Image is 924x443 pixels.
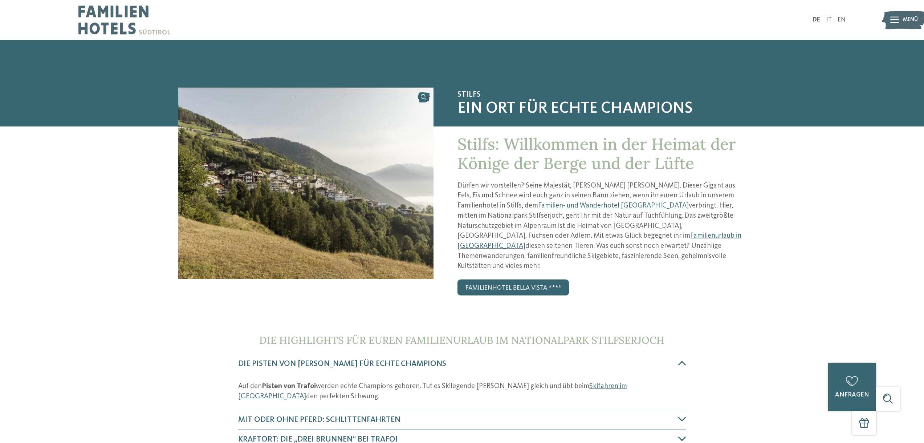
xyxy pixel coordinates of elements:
[826,17,832,23] a: IT
[457,279,569,295] a: Familienhotel Bella Vista ***ˢ
[457,134,736,173] span: Stilfs: Willkommen in der Heimat der Könige der Berge und der Lüfte
[238,416,400,424] span: Mit oder ohne Pferd: Schlittenfahrten
[457,99,746,118] span: Ein Ort für echte Champions
[813,17,820,23] a: DE
[259,334,664,347] span: Die Highlights für euren Familienurlaub im Nationalpark Stilfserjoch
[538,202,689,209] a: Familien- und Wanderhotel [GEOGRAPHIC_DATA]
[903,16,918,24] span: Menü
[838,17,846,23] a: EN
[262,383,316,390] strong: Pisten von Trafoi
[457,90,746,99] span: Stilfs
[178,88,433,279] img: Das Hotel in Stilfs mitten im Nationalpark
[828,363,876,411] a: anfragen
[835,392,869,398] span: anfragen
[238,382,686,402] p: Auf den werden echte Champions geboren. Tut es Skilegende [PERSON_NAME] gleich und übt beim den p...
[457,181,746,272] p: Dürfen wir vorstellen? Seine Majestät, [PERSON_NAME] [PERSON_NAME]. Dieser Gigant aus Fels, Eis u...
[238,360,446,368] span: Die Pisten von [PERSON_NAME] für echte Champions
